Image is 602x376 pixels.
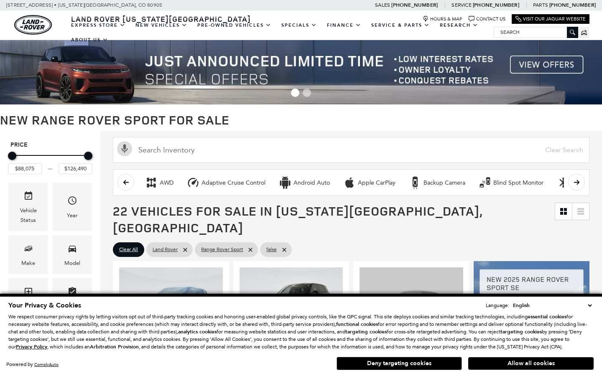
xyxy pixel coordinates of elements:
span: Parts [533,2,548,8]
div: Maximum Price [84,152,92,160]
a: [PHONE_NUMBER] [549,2,596,8]
a: Finance [322,18,366,33]
a: Research [435,18,483,33]
div: Adaptive Cruise Control [187,176,199,189]
span: Model [67,241,77,259]
span: Clear All [119,244,138,255]
div: AWD [145,176,158,189]
a: Visit Our Jaguar Website [515,16,586,22]
div: VehicleVehicle Status [8,183,48,231]
div: Minimum Price [8,152,16,160]
div: Language: [486,303,509,308]
button: Android AutoAndroid Auto [274,174,334,191]
div: Apple CarPlay [343,176,356,189]
a: EXPRESS STORE [66,18,130,33]
a: land-rover [14,15,52,35]
a: [STREET_ADDRESS] • [US_STATE][GEOGRAPHIC_DATA], CO 80905 [6,2,162,8]
a: ComplyAuto [34,362,59,367]
div: Bluetooth [557,176,569,189]
div: YearYear [52,183,92,231]
button: Backup CameraBackup Camera [404,174,470,191]
span: Trim [23,285,33,302]
strong: targeting cookies [345,328,387,335]
div: Model [64,259,80,268]
button: AWDAWD [140,174,178,191]
div: Android Auto [279,176,291,189]
button: Apple CarPlayApple CarPlay [339,174,400,191]
button: Deny targeting cookies [337,357,462,370]
img: 2025 Land Rover Range Rover Sport SE [360,267,463,345]
div: ModelModel [52,235,92,274]
span: Make [23,241,33,259]
button: scroll right [568,174,585,191]
div: Adaptive Cruise Control [202,179,265,187]
nav: Main Navigation [66,18,494,47]
input: Minimum [8,163,42,174]
span: 22 Vehicles for Sale in [US_STATE][GEOGRAPHIC_DATA], [GEOGRAPHIC_DATA] [113,202,482,236]
span: Service [451,2,471,8]
button: Bluetooth [552,174,602,191]
img: 2025 Land Rover Range Rover Sport SE [119,267,223,345]
span: Year [67,193,77,211]
div: Make [21,259,35,268]
button: scroll left [117,174,134,191]
div: Apple CarPlay [358,179,395,187]
input: Search Inventory [113,137,589,163]
strong: essential cookies [528,313,566,320]
div: Backup Camera [409,176,421,189]
p: We respect consumer privacy rights by letting visitors opt out of third-party tracking cookies an... [8,313,594,351]
span: Go to slide 2 [303,89,311,97]
svg: Click to toggle on voice search [117,141,132,156]
a: Land Rover [US_STATE][GEOGRAPHIC_DATA] [66,14,256,24]
button: Adaptive Cruise ControlAdaptive Cruise Control [182,174,270,191]
a: Hours & Map [423,16,462,22]
a: Pre-Owned Vehicles [192,18,276,33]
a: Privacy Policy [16,344,47,350]
span: Land Rover [153,244,178,255]
div: TrimTrim [8,278,48,317]
span: Range Rover Sport [201,244,243,255]
span: Features [67,285,77,302]
div: Price [8,149,92,174]
div: Android Auto [293,179,330,187]
a: New Vehicles [130,18,192,33]
img: Land Rover [14,15,52,35]
span: Vehicle [23,189,33,206]
a: Contact Us [469,16,505,22]
h5: Price [10,141,90,149]
button: Allow all cookies [468,357,594,370]
a: Specials [276,18,322,33]
a: Service & Parts [366,18,435,33]
span: Go to slide 1 [291,89,299,97]
strong: analytics cookies [178,328,217,335]
a: About Us [66,33,113,47]
strong: targeting cookies [500,328,542,335]
div: FeaturesFeatures [52,278,92,317]
input: Maximum [59,163,92,174]
div: AWD [160,179,173,187]
div: Backup Camera [423,179,465,187]
a: [PHONE_NUMBER] [391,2,438,8]
div: Blind Spot Monitor [479,176,491,189]
span: Sales [375,2,390,8]
div: Vehicle Status [15,206,42,224]
strong: functional cookies [336,321,378,328]
div: Year [67,211,78,220]
div: Blind Spot Monitor [493,179,543,187]
div: MakeMake [8,235,48,274]
strong: Arbitration Provision [90,343,139,350]
span: Land Rover [US_STATE][GEOGRAPHIC_DATA] [71,14,251,24]
select: Language Select [511,301,594,310]
button: Blind Spot MonitorBlind Spot Monitor [474,174,548,191]
img: 2025 Land Rover Range Rover Sport SE [240,267,343,345]
a: [PHONE_NUMBER] [473,2,519,8]
span: Your Privacy & Cookies [8,301,81,310]
span: false [266,244,277,255]
div: Powered by [6,362,59,367]
input: Search [494,27,578,37]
